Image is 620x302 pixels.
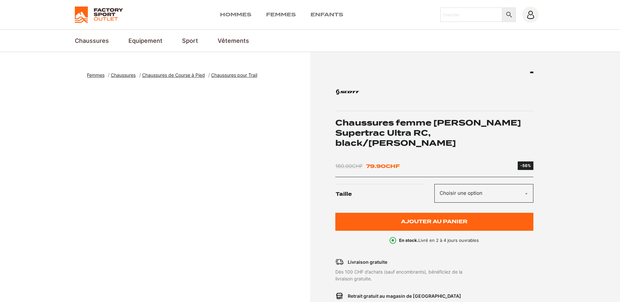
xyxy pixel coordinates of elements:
[87,72,261,79] nav: breadcrumbs
[401,219,467,225] span: Ajouter au panier
[348,259,387,265] p: Livraison gratuite
[211,72,257,78] span: Chaussures pour Trail
[211,72,261,78] a: Chaussures pour Trail
[75,36,109,45] a: Chaussures
[399,237,479,244] p: Livré en 2 à 4 jours ouvrables
[75,7,123,23] img: Factory Sport Outlet
[182,36,198,45] a: Sport
[220,11,251,19] a: Hommes
[352,163,363,169] span: CHF
[128,36,162,45] a: Equipement
[310,11,343,19] a: Enfants
[142,72,209,78] a: Chaussures de Course à Pied
[386,163,400,169] span: CHF
[142,72,205,78] span: Chaussures de Course à Pied
[218,36,249,45] a: Vêtements
[111,72,139,78] a: Chaussures
[335,268,494,282] p: Dès 100 CHF d’achats (sauf encombrants), bénéficiez de la livraison gratuite.
[266,11,296,19] a: Femmes
[335,163,363,169] bdi: 180.00
[520,163,531,169] div: -56%
[348,293,461,299] p: Retrait gratuit au magasin de [GEOGRAPHIC_DATA]
[87,72,105,78] span: Femmes
[336,184,434,205] label: Taille
[111,72,136,78] span: Chaussures
[399,238,418,243] b: En stock.
[440,8,502,22] input: Chercher
[335,213,533,231] button: Ajouter au panier
[366,163,400,169] bdi: 79.90
[87,72,108,78] a: Femmes
[335,118,533,148] h1: Chaussures femme [PERSON_NAME] Supertrac Ultra RC, black/[PERSON_NAME]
